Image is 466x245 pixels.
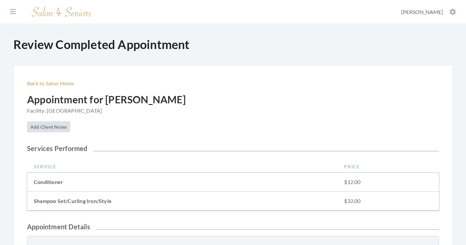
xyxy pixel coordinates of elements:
h1: Review Completed Appointment [13,37,453,52]
button: [PERSON_NAME] [399,8,458,16]
td: Shampoo Set/Curling Iron/Style [27,192,337,211]
h2: Appointment for [PERSON_NAME] [27,93,186,119]
span: [PERSON_NAME] [401,9,443,15]
img: Salon 4 Seniors [28,4,95,20]
td: Conditioner [27,173,337,192]
td: $32.00 [337,192,439,211]
a: Back to Salon Home [27,80,74,86]
th: Price [337,160,439,173]
a: Add Client Notes [27,121,70,132]
span: Facility: [GEOGRAPHIC_DATA] [27,107,186,115]
h2: Appointment Details [27,223,439,231]
h2: Services Performed [27,144,439,152]
th: Service [27,160,337,173]
td: $12.00 [337,173,439,192]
